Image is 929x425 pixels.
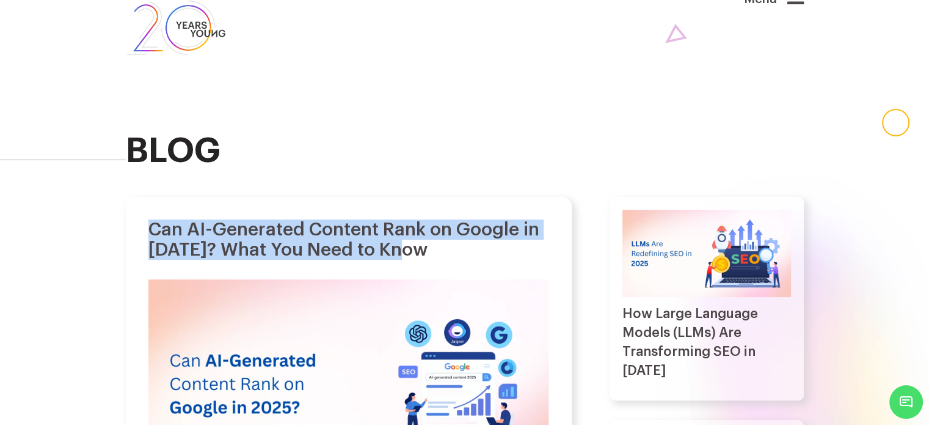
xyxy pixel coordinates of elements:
span: Chat Widget [889,385,923,419]
a: How Large Language Models (LLMs) Are Transforming SEO in [DATE] [622,307,758,377]
h1: Can AI-Generated Content Rank on Google in [DATE]? What You Need to Know [148,220,549,260]
img: How Large Language Models (LLMs) Are Transforming SEO in 2025 [622,210,791,297]
h2: blog [126,132,804,170]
